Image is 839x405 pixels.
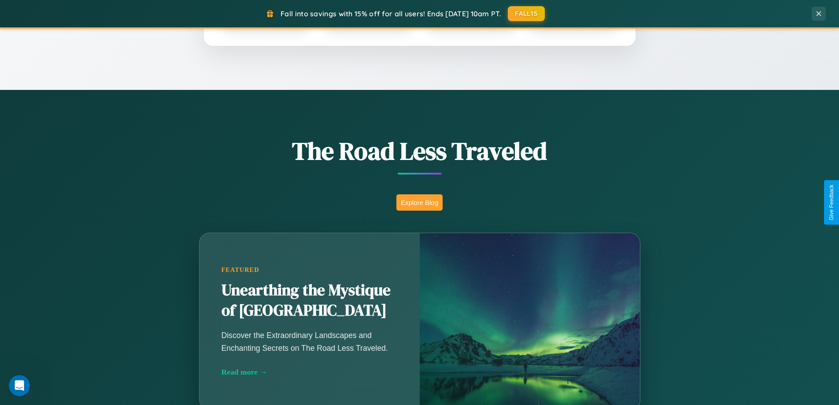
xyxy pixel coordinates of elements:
button: FALL15 [508,6,545,21]
div: Give Feedback [828,185,835,220]
h2: Unearthing the Mystique of [GEOGRAPHIC_DATA] [222,280,398,321]
h1: The Road Less Traveled [155,134,684,168]
p: Discover the Extraordinary Landscapes and Enchanting Secrets on The Road Less Traveled. [222,329,398,354]
div: Read more → [222,368,398,377]
span: Fall into savings with 15% off for all users! Ends [DATE] 10am PT. [281,9,501,18]
button: Explore Blog [396,194,443,211]
div: Featured [222,266,398,274]
iframe: Intercom live chat [9,375,30,396]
